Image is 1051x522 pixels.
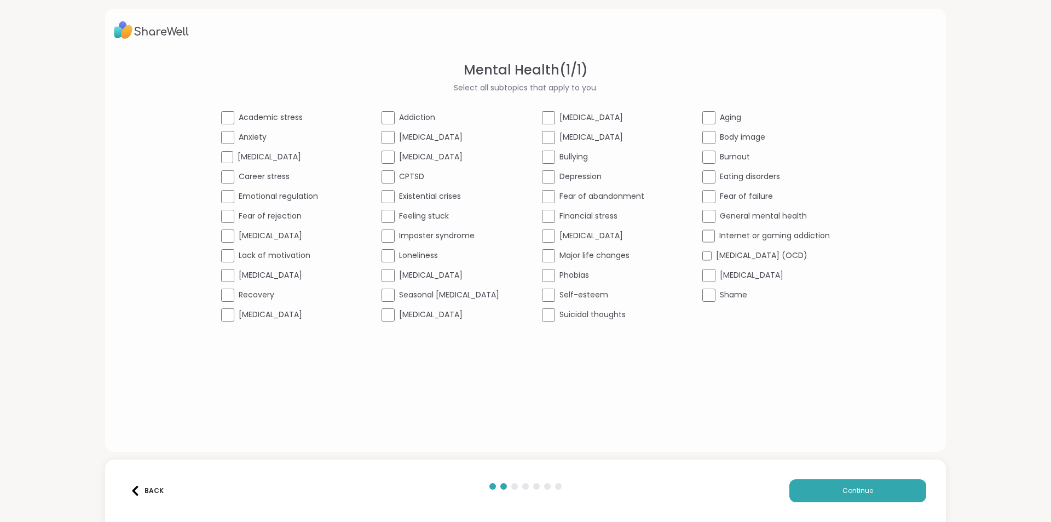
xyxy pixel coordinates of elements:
[399,191,461,202] span: Existential crises
[720,131,765,143] span: Body image
[720,112,741,123] span: Aging
[559,131,623,143] span: [MEDICAL_DATA]
[399,289,499,301] span: Seasonal [MEDICAL_DATA]
[239,112,303,123] span: Academic stress
[399,171,424,182] span: CPTSD
[239,191,318,202] span: Emotional regulation
[454,82,598,94] span: Select all subtopics that apply to you.
[238,151,301,163] span: [MEDICAL_DATA]
[114,18,189,43] img: ShareWell Logo
[399,131,463,143] span: [MEDICAL_DATA]
[399,112,435,123] span: Addiction
[239,269,302,281] span: [MEDICAL_DATA]
[239,289,274,301] span: Recovery
[125,479,169,502] button: Back
[399,230,475,242] span: Imposter syndrome
[789,479,926,502] button: Continue
[559,309,626,320] span: Suicidal thoughts
[720,191,773,202] span: Fear of failure
[559,250,630,261] span: Major life changes
[239,230,302,242] span: [MEDICAL_DATA]
[239,131,267,143] span: Anxiety
[399,210,449,222] span: Feeling stuck
[399,151,463,163] span: [MEDICAL_DATA]
[559,191,644,202] span: Fear of abandonment
[464,60,588,80] span: Mental Health ( 1 / 1 )
[720,210,807,222] span: General mental health
[720,289,747,301] span: Shame
[559,171,602,182] span: Depression
[399,250,438,261] span: Loneliness
[719,230,830,242] span: Internet or gaming addiction
[716,250,807,261] span: [MEDICAL_DATA] (OCD)
[399,269,463,281] span: [MEDICAL_DATA]
[559,112,623,123] span: [MEDICAL_DATA]
[559,269,589,281] span: Phobias
[239,210,302,222] span: Fear of rejection
[559,230,623,242] span: [MEDICAL_DATA]
[130,486,164,496] div: Back
[720,151,750,163] span: Burnout
[399,309,463,320] span: [MEDICAL_DATA]
[559,210,617,222] span: Financial stress
[559,289,608,301] span: Self-esteem
[239,250,310,261] span: Lack of motivation
[720,269,783,281] span: [MEDICAL_DATA]
[239,309,302,320] span: [MEDICAL_DATA]
[720,171,780,182] span: Eating disorders
[842,486,873,496] span: Continue
[239,171,290,182] span: Career stress
[559,151,588,163] span: Bullying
